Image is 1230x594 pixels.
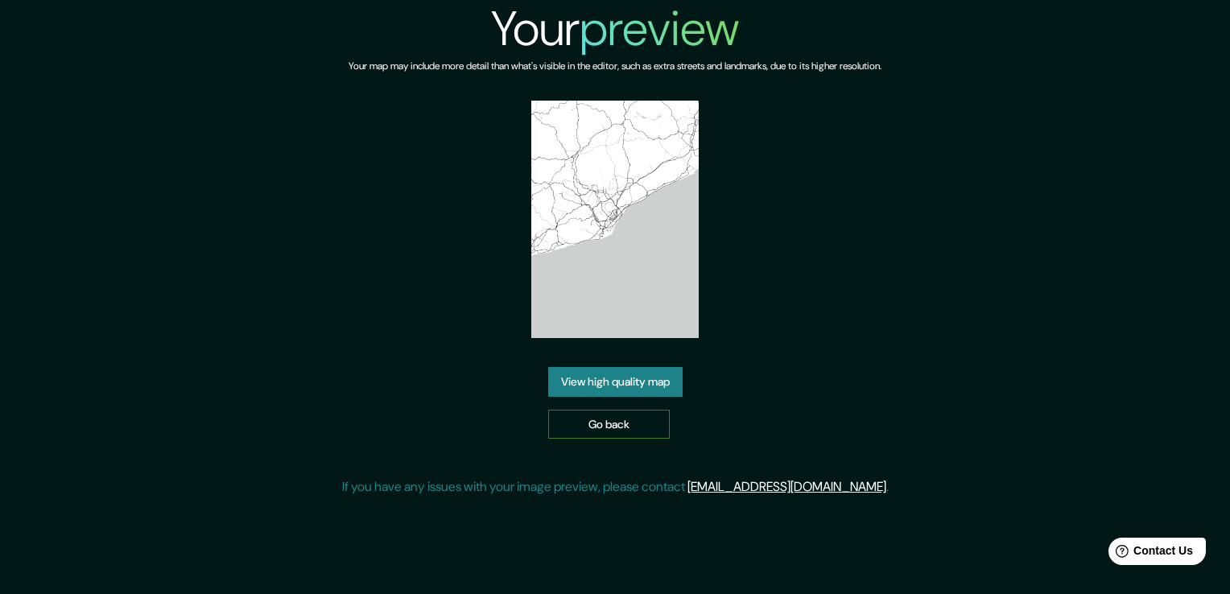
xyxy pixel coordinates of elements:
h6: Your map may include more detail than what's visible in the editor, such as extra streets and lan... [349,58,881,75]
iframe: Help widget launcher [1087,531,1212,576]
a: [EMAIL_ADDRESS][DOMAIN_NAME] [687,478,886,495]
a: Go back [548,410,670,439]
img: created-map-preview [531,101,700,338]
p: If you have any issues with your image preview, please contact . [342,477,889,497]
a: View high quality map [548,367,683,397]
